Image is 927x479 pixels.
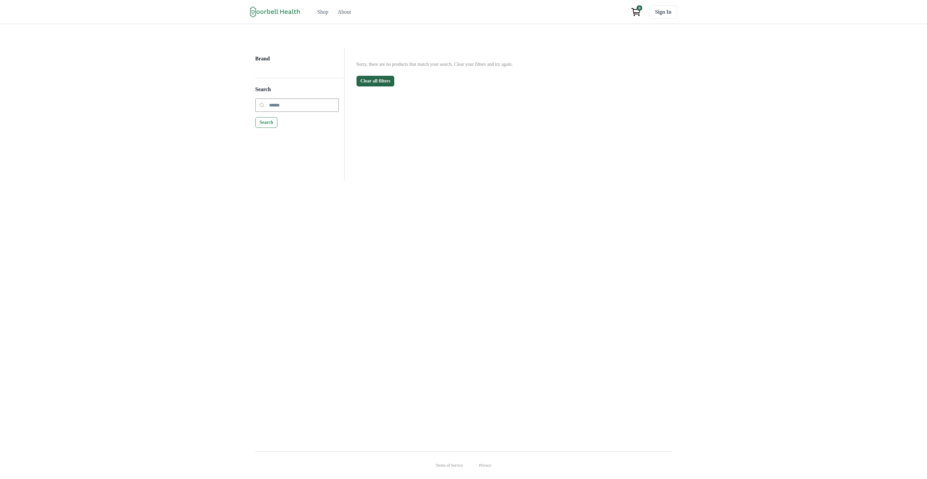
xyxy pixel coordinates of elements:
a: Terms of Service [436,462,463,468]
div: Shop [317,8,328,16]
a: Shop [313,5,332,19]
a: Privacy [479,462,491,468]
h5: Search [255,86,339,98]
a: About [333,5,355,19]
button: Search [255,117,278,128]
h5: Brand [255,55,339,68]
span: 0 [637,5,642,11]
a: Sign In [649,5,677,19]
a: View cart [628,5,644,19]
div: About [337,8,351,16]
p: Sorry, there are no products that match your search. Clear your filters and try again. [357,61,660,68]
button: Clear all filters [357,76,395,86]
